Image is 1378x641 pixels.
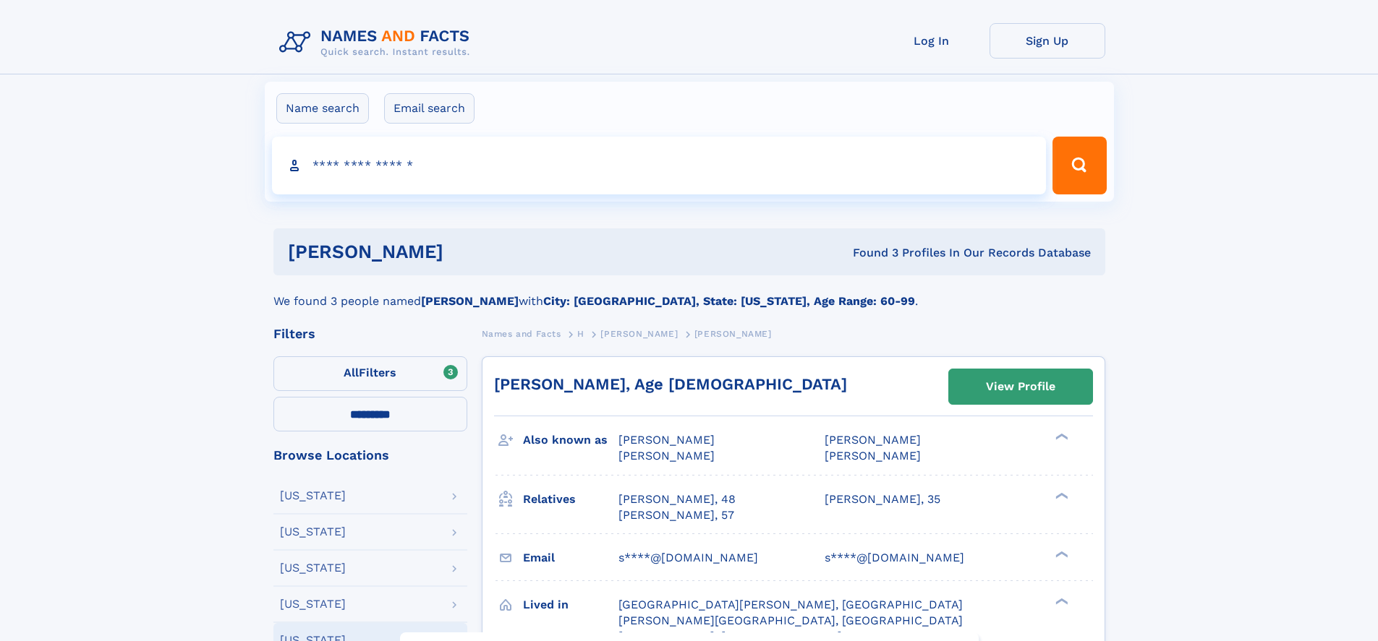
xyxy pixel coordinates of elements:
div: [US_STATE] [280,490,346,502]
a: [PERSON_NAME], 35 [825,491,940,507]
h3: Email [523,546,618,570]
span: [GEOGRAPHIC_DATA][PERSON_NAME], [GEOGRAPHIC_DATA] [618,598,963,611]
span: [PERSON_NAME] [694,329,772,339]
div: Browse Locations [273,449,467,462]
div: [US_STATE] [280,526,346,538]
label: Name search [276,93,369,124]
button: Search Button [1052,137,1106,194]
span: [PERSON_NAME] [618,433,715,447]
span: [PERSON_NAME] [825,433,921,447]
div: [US_STATE] [280,562,346,574]
div: ❯ [1052,432,1069,442]
span: H [577,329,584,339]
b: City: [GEOGRAPHIC_DATA], State: [US_STATE], Age Range: 60-99 [543,294,915,308]
span: [PERSON_NAME] [618,449,715,463]
a: [PERSON_NAME], Age [DEMOGRAPHIC_DATA] [494,375,847,393]
h3: Lived in [523,593,618,617]
div: View Profile [986,370,1055,403]
span: [PERSON_NAME][GEOGRAPHIC_DATA], [GEOGRAPHIC_DATA] [618,614,963,627]
h3: Also known as [523,428,618,452]
label: Filters [273,356,467,391]
span: [PERSON_NAME] [600,329,678,339]
div: Filters [273,327,467,340]
div: We found 3 people named with . [273,275,1105,310]
b: [PERSON_NAME] [421,294,519,308]
a: Sign Up [990,23,1105,59]
label: Email search [384,93,475,124]
div: [US_STATE] [280,598,346,610]
a: Log In [874,23,990,59]
div: ❯ [1052,549,1069,559]
span: All [344,366,359,379]
a: Names and Facts [482,324,561,343]
h1: [PERSON_NAME] [288,243,648,261]
div: ❯ [1052,596,1069,606]
a: [PERSON_NAME], 48 [618,491,736,507]
a: [PERSON_NAME], 57 [618,507,734,523]
a: View Profile [949,369,1092,404]
input: search input [272,137,1047,194]
img: Logo Names and Facts [273,23,482,62]
div: ❯ [1052,491,1069,500]
div: Found 3 Profiles In Our Records Database [648,245,1091,261]
span: [PERSON_NAME] [825,449,921,463]
a: H [577,324,584,343]
h3: Relatives [523,487,618,512]
a: [PERSON_NAME] [600,324,678,343]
